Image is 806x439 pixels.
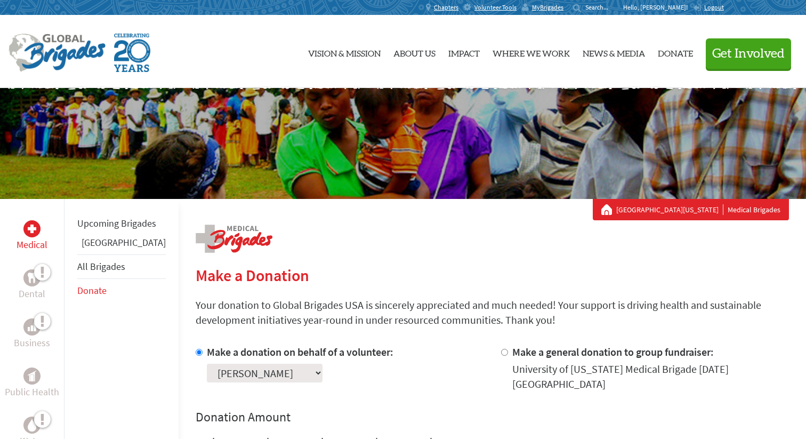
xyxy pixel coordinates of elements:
[623,3,693,12] p: Hello, [PERSON_NAME]!
[19,269,45,301] a: DentalDental
[585,3,616,11] input: Search...
[82,236,166,249] a: [GEOGRAPHIC_DATA]
[77,260,125,273] a: All Brigades
[448,24,480,79] a: Impact
[5,368,59,400] a: Public HealthPublic Health
[196,225,272,253] img: logo-medical.png
[28,323,36,331] img: Business
[601,204,780,215] div: Medical Brigades
[196,409,789,426] h4: Donation Amount
[77,235,166,254] li: Guatemala
[17,237,47,252] p: Medical
[77,212,166,235] li: Upcoming Brigades
[114,34,150,72] img: Global Brigades Celebrating 20 Years
[28,273,36,283] img: Dental
[23,269,41,286] div: Dental
[23,368,41,385] div: Public Health
[5,385,59,400] p: Public Health
[19,286,45,301] p: Dental
[583,24,645,79] a: News & Media
[693,3,724,12] a: Logout
[23,417,41,434] div: Water
[308,24,381,79] a: Vision & Mission
[77,217,156,229] a: Upcoming Brigades
[28,225,36,233] img: Medical
[616,204,723,215] a: [GEOGRAPHIC_DATA][US_STATE]
[23,220,41,237] div: Medical
[14,318,50,350] a: BusinessBusiness
[474,3,517,12] span: Volunteer Tools
[712,47,785,60] span: Get Involved
[9,34,106,72] img: Global Brigades Logo
[393,24,436,79] a: About Us
[493,24,570,79] a: Where We Work
[196,266,789,285] h2: Make a Donation
[14,336,50,350] p: Business
[77,254,166,279] li: All Brigades
[434,3,458,12] span: Chapters
[77,279,166,302] li: Donate
[28,371,36,381] img: Public Health
[658,24,693,79] a: Donate
[17,220,47,252] a: MedicalMedical
[77,284,107,297] a: Donate
[196,298,789,328] p: Your donation to Global Brigades USA is sincerely appreciated and much needed! Your support is dr...
[512,362,789,392] div: University of [US_STATE] Medical Brigade [DATE] [GEOGRAPHIC_DATA]
[512,345,714,358] label: Make a general donation to group fundraiser:
[28,419,36,431] img: Water
[704,3,724,11] span: Logout
[207,345,393,358] label: Make a donation on behalf of a volunteer:
[706,38,791,69] button: Get Involved
[532,3,563,12] span: MyBrigades
[23,318,41,336] div: Business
